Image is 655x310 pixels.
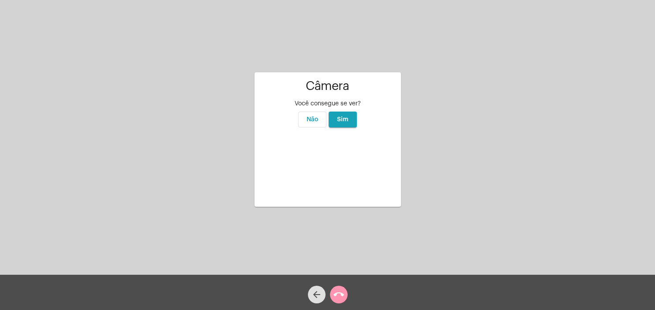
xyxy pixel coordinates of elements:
h1: Câmera [262,79,394,93]
button: Sim [329,112,357,127]
span: Não [307,116,318,123]
span: Sim [337,116,348,123]
mat-icon: arrow_back [311,289,322,300]
span: Você consegue se ver? [295,101,361,107]
mat-icon: call_end [333,289,344,300]
button: Não [298,112,326,127]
